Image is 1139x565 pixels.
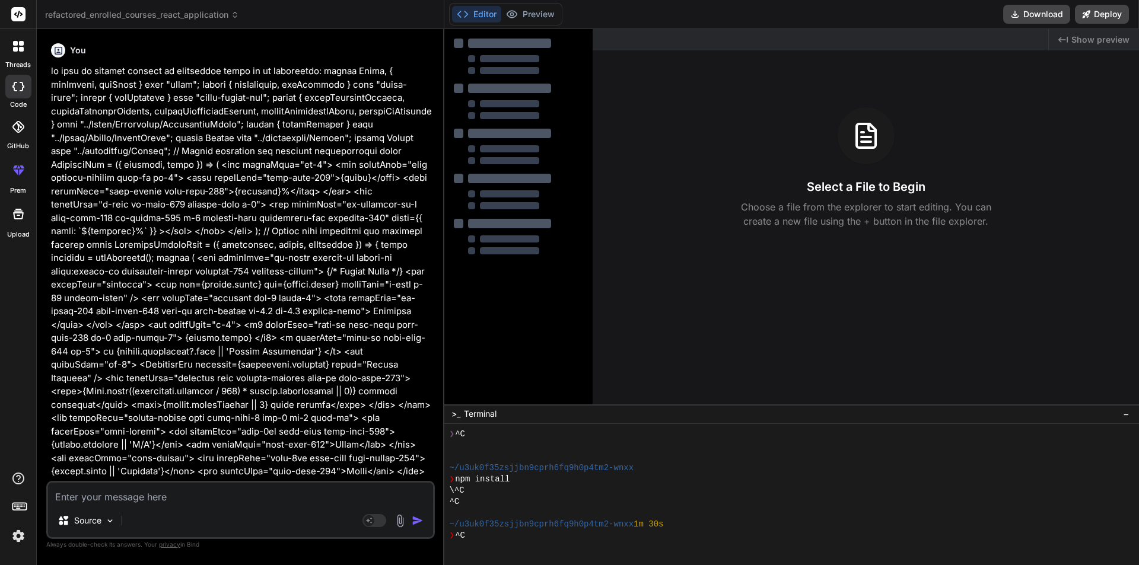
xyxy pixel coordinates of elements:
span: ~/u3uk0f35zsjjbn9cprh6fq9h0p4tm2-wnxx [449,462,634,474]
img: attachment [393,514,407,528]
button: Preview [501,6,559,23]
span: Terminal [464,408,497,420]
button: Download [1003,5,1070,24]
span: Show preview [1071,34,1130,46]
span: ❯ [449,429,455,440]
h6: You [70,44,86,56]
p: Choose a file from the explorer to start editing. You can create a new file using the + button in... [733,200,999,228]
span: privacy [159,541,180,548]
span: ^C [449,496,459,507]
span: ❯ [449,474,455,485]
span: \^C [449,485,464,496]
span: 1m 30s [634,519,663,530]
p: Always double-check its answers. Your in Bind [46,539,435,550]
label: prem [10,186,26,196]
label: Upload [7,229,30,240]
label: threads [5,60,31,70]
span: >_ [451,408,460,420]
img: icon [412,515,424,526]
label: GitHub [7,141,29,151]
p: Source [74,515,101,526]
img: settings [8,526,28,546]
label: code [10,100,27,110]
button: Deploy [1075,5,1129,24]
h3: Select a File to Begin [807,178,925,195]
span: ❯ [449,530,455,541]
button: − [1121,404,1132,423]
span: ^C [455,530,465,541]
span: ~/u3uk0f35zsjjbn9cprh6fq9h0p4tm2-wnxx [449,519,634,530]
button: Editor [452,6,501,23]
span: ^C [455,429,465,440]
img: Pick Models [105,516,115,526]
span: − [1123,408,1130,420]
span: refactored_enrolled_courses_react_application [45,9,239,21]
span: npm install [455,474,510,485]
